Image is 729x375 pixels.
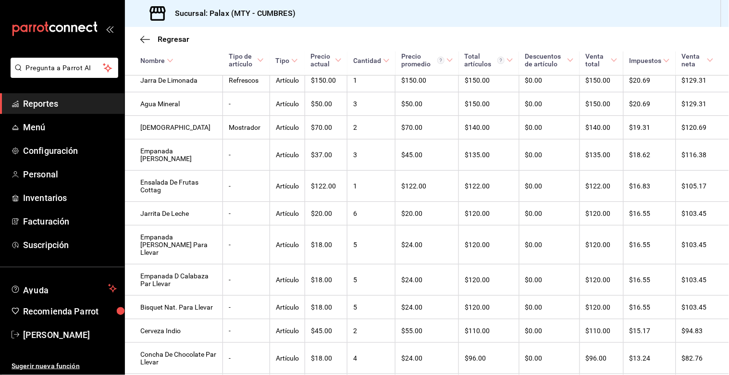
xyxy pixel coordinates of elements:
td: Empanada [PERSON_NAME] Para Llevar [125,225,223,264]
span: Ayuda [23,283,104,294]
td: $96.00 [459,343,519,374]
td: $116.38 [676,139,729,171]
td: - [223,225,270,264]
div: Nombre [140,57,165,64]
td: $120.00 [459,225,519,264]
div: Tipo de artículo [229,52,255,68]
div: Precio promedio [401,52,445,68]
td: $20.69 [623,92,676,116]
td: $0.00 [519,264,580,296]
td: $150.00 [459,69,519,92]
td: $135.00 [580,139,623,171]
td: $15.17 [623,319,676,343]
td: $16.83 [623,171,676,202]
td: Artículo [270,319,305,343]
td: Artículo [270,202,305,225]
span: Menú [23,121,117,134]
td: $0.00 [519,319,580,343]
td: $0.00 [519,69,580,92]
td: Jarra De Limonada [125,69,223,92]
td: $129.31 [676,69,729,92]
td: $120.00 [580,296,623,319]
button: Regresar [140,35,189,44]
td: $0.00 [519,225,580,264]
td: $105.17 [676,171,729,202]
div: Cantidad [353,57,381,64]
span: Reportes [23,97,117,110]
td: $20.69 [623,69,676,92]
td: Jarrita De Leche [125,202,223,225]
td: Concha De Chocolate Par Llevar [125,343,223,374]
td: - [223,171,270,202]
td: Artículo [270,171,305,202]
td: $16.55 [623,296,676,319]
td: - [223,343,270,374]
td: $110.00 [580,319,623,343]
td: Artículo [270,92,305,116]
td: $19.31 [623,116,676,139]
td: $120.00 [580,264,623,296]
td: $103.45 [676,296,729,319]
td: $24.00 [395,225,459,264]
td: 5 [347,225,395,264]
td: $13.24 [623,343,676,374]
td: Empanada D Calabaza Par Llevar [125,264,223,296]
td: $20.00 [305,202,347,225]
div: Precio actual [310,52,333,68]
td: - [223,264,270,296]
td: $0.00 [519,171,580,202]
span: Facturación [23,215,117,228]
td: $150.00 [580,69,623,92]
td: $129.31 [676,92,729,116]
td: $103.45 [676,225,729,264]
td: $18.00 [305,343,347,374]
span: Recomienda Parrot [23,305,117,318]
td: - [223,202,270,225]
td: $122.00 [580,171,623,202]
td: $70.00 [395,116,459,139]
td: $0.00 [519,92,580,116]
td: $122.00 [459,171,519,202]
td: 1 [347,171,395,202]
td: $122.00 [395,171,459,202]
td: 5 [347,264,395,296]
td: Artículo [270,343,305,374]
td: $120.69 [676,116,729,139]
span: Precio promedio [401,52,453,68]
td: $50.00 [395,92,459,116]
td: Bisquet Nat. Para Llevar [125,296,223,319]
td: $16.55 [623,264,676,296]
span: Tipo [275,57,298,64]
td: Artículo [270,116,305,139]
td: $120.00 [459,296,519,319]
td: - [223,139,270,171]
td: $150.00 [395,69,459,92]
td: $120.00 [459,264,519,296]
td: $18.62 [623,139,676,171]
td: $24.00 [395,296,459,319]
div: Tipo [275,57,289,64]
td: $0.00 [519,116,580,139]
td: Artículo [270,69,305,92]
td: $24.00 [395,343,459,374]
span: Sugerir nueva función [12,361,117,371]
td: 2 [347,116,395,139]
div: Impuestos [629,57,661,64]
td: $120.00 [580,225,623,264]
td: $16.55 [623,202,676,225]
td: $37.00 [305,139,347,171]
span: Configuración [23,144,117,157]
td: Empanada [PERSON_NAME] [125,139,223,171]
td: $0.00 [519,343,580,374]
span: [PERSON_NAME] [23,328,117,341]
td: $18.00 [305,225,347,264]
div: Total artículos [465,52,505,68]
td: Artículo [270,264,305,296]
td: $55.00 [395,319,459,343]
td: $122.00 [305,171,347,202]
td: Agua Mineral [125,92,223,116]
svg: El total artículos considera cambios de precios en los artículos así como costos adicionales por ... [497,57,505,64]
span: Nombre [140,57,173,64]
td: $103.45 [676,202,729,225]
td: $70.00 [305,116,347,139]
